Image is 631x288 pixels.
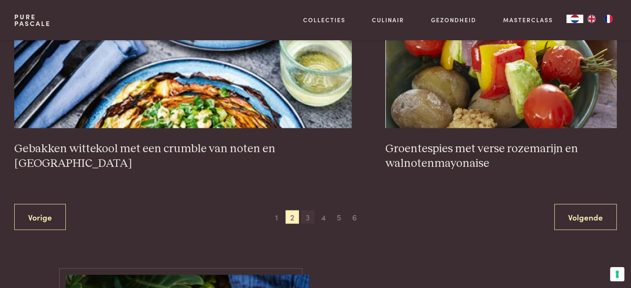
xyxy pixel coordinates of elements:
span: 1 [270,210,283,224]
a: Gezondheid [431,16,476,24]
span: 5 [332,210,345,224]
h3: Groentespies met verse rozemarijn en walnotenmayonaise [385,142,617,171]
a: FR [600,15,617,23]
aside: Language selected: Nederlands [566,15,617,23]
a: NL [566,15,583,23]
h3: Gebakken wittekool met een crumble van noten en [GEOGRAPHIC_DATA] [14,142,352,171]
button: Uw voorkeuren voor toestemming voor trackingtechnologieën [610,267,624,281]
div: Language [566,15,583,23]
a: Volgende [554,204,617,231]
span: 2 [286,210,299,224]
a: Vorige [14,204,66,231]
a: EN [583,15,600,23]
a: Collecties [303,16,345,24]
ul: Language list [583,15,617,23]
a: Masterclass [503,16,553,24]
a: PurePascale [14,13,51,27]
span: 4 [317,210,330,224]
span: 3 [301,210,314,224]
span: 6 [348,210,361,224]
a: Culinair [372,16,404,24]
